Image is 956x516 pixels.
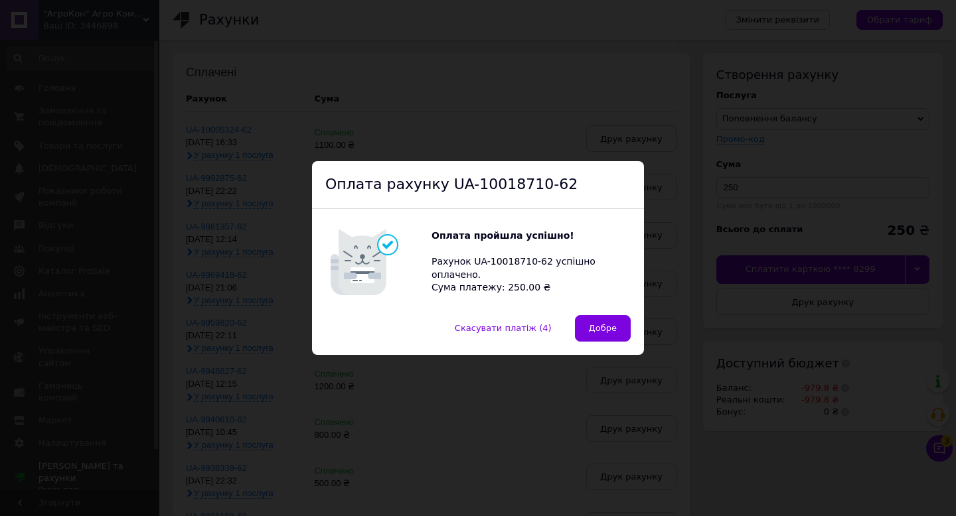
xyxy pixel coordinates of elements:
button: Скасувати платіж (4) [441,315,566,342]
button: Добре [575,315,631,342]
b: Оплата пройшла успішно! [432,230,574,241]
span: Добре [589,323,617,333]
span: Скасувати платіж (4) [455,323,552,333]
div: Рахунок UA-10018710-62 успішно оплачено. Сума платежу: 250.00 ₴ [432,229,631,294]
div: Оплата рахунку UA-10018710-62 [312,161,644,209]
img: Котик говорить Оплата пройшла успішно! [325,222,432,302]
